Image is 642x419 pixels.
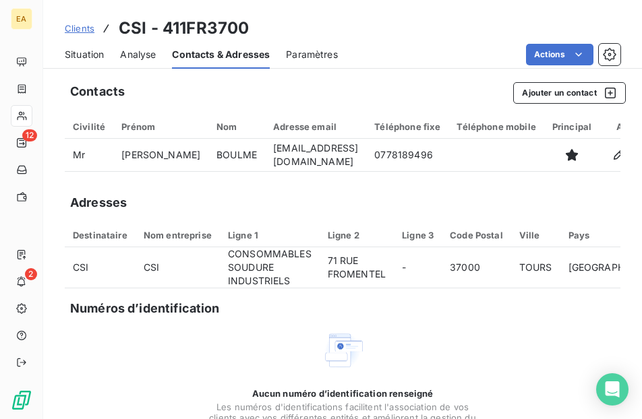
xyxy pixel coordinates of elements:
[65,22,94,35] a: Clients
[374,121,440,132] div: Téléphone fixe
[321,329,364,372] img: Empty state
[208,139,265,171] td: BOULME
[513,82,626,104] button: Ajouter un contact
[596,373,629,406] div: Open Intercom Messenger
[442,247,511,288] td: 37000
[552,121,591,132] div: Principal
[320,247,394,288] td: 71 RUE FROMENTEL
[22,129,37,141] span: 12
[265,139,366,171] td: [EMAIL_ADDRESS][DOMAIN_NAME]
[228,230,312,240] div: Ligne 1
[526,44,593,65] button: Actions
[113,139,208,171] td: [PERSON_NAME]
[172,48,270,61] span: Contacts & Adresses
[65,247,136,288] td: CSI
[366,139,448,171] td: 0778189496
[73,121,105,132] div: Civilité
[121,121,200,132] div: Prénom
[65,23,94,34] span: Clients
[328,230,386,240] div: Ligne 2
[402,230,434,240] div: Ligne 3
[519,230,552,240] div: Ville
[144,230,212,240] div: Nom entreprise
[11,8,32,30] div: EA
[394,247,442,288] td: -
[119,16,249,40] h3: CSI - 411FR3700
[216,121,257,132] div: Nom
[136,247,220,288] td: CSI
[65,139,113,171] td: Mr
[220,247,320,288] td: CONSOMMABLES SOUDURE INDUSTRIELS
[252,388,434,399] span: Aucun numéro d’identification renseigné
[457,121,535,132] div: Téléphone mobile
[450,230,503,240] div: Code Postal
[70,193,127,212] h5: Adresses
[511,247,560,288] td: TOURS
[11,389,32,411] img: Logo LeanPay
[286,48,338,61] span: Paramètres
[273,121,358,132] div: Adresse email
[25,268,37,280] span: 2
[65,48,104,61] span: Situation
[70,82,125,101] h5: Contacts
[73,230,127,240] div: Destinataire
[120,48,156,61] span: Analyse
[70,299,220,318] h5: Numéros d’identification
